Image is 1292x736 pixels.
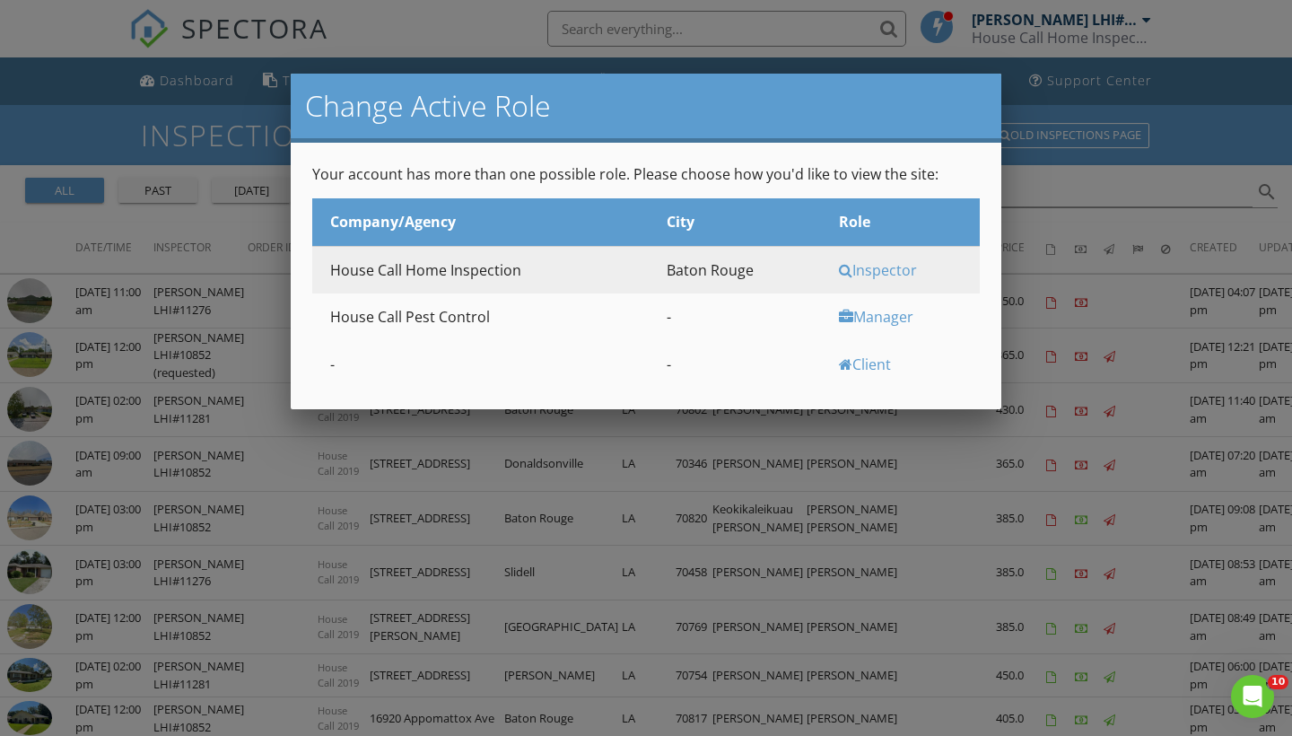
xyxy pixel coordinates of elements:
[821,198,980,246] th: Role
[1268,675,1288,689] span: 10
[649,198,821,246] th: City
[649,246,821,294] td: Baton Rouge
[312,246,649,294] td: House Call Home Inspection
[312,341,649,388] td: -
[312,294,649,340] td: House Call Pest Control
[839,355,975,374] div: Client
[649,294,821,340] td: -
[839,260,975,280] div: Inspector
[649,341,821,388] td: -
[1231,675,1274,718] iframe: Intercom live chat
[305,88,987,124] h2: Change Active Role
[312,164,980,184] p: Your account has more than one possible role. Please choose how you'd like to view the site:
[839,307,975,327] div: Manager
[312,198,649,246] th: Company/Agency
